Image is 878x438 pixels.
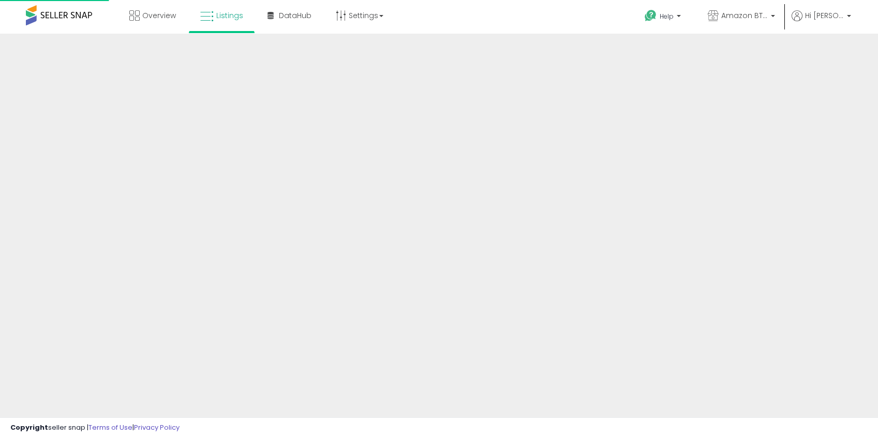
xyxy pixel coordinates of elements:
[721,10,768,21] span: Amazon BTG
[792,10,851,34] a: Hi [PERSON_NAME]
[805,10,844,21] span: Hi [PERSON_NAME]
[279,10,311,21] span: DataHub
[636,2,691,34] a: Help
[88,422,132,432] a: Terms of Use
[10,422,48,432] strong: Copyright
[216,10,243,21] span: Listings
[660,12,674,21] span: Help
[134,422,180,432] a: Privacy Policy
[10,423,180,433] div: seller snap | |
[142,10,176,21] span: Overview
[644,9,657,22] i: Get Help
